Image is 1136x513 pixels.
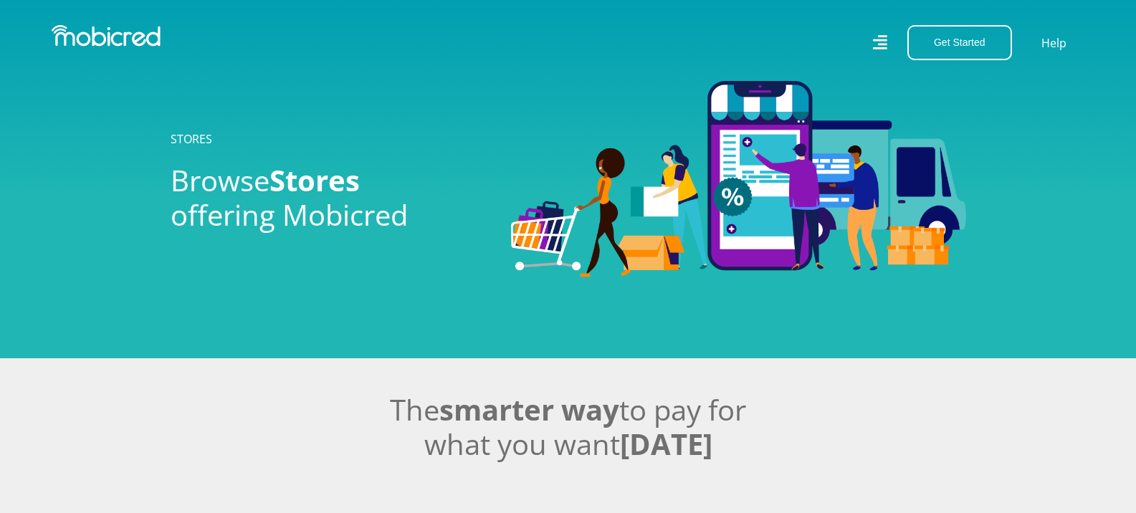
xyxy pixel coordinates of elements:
[511,81,966,277] img: Stores
[1041,34,1067,52] a: Help
[171,163,490,232] h2: Browse offering Mobicred
[171,131,212,147] a: STORES
[269,160,360,200] span: Stores
[171,393,966,461] h2: The to pay for what you want
[907,25,1012,60] button: Get Started
[52,25,161,47] img: Mobicred
[620,424,712,464] span: [DATE]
